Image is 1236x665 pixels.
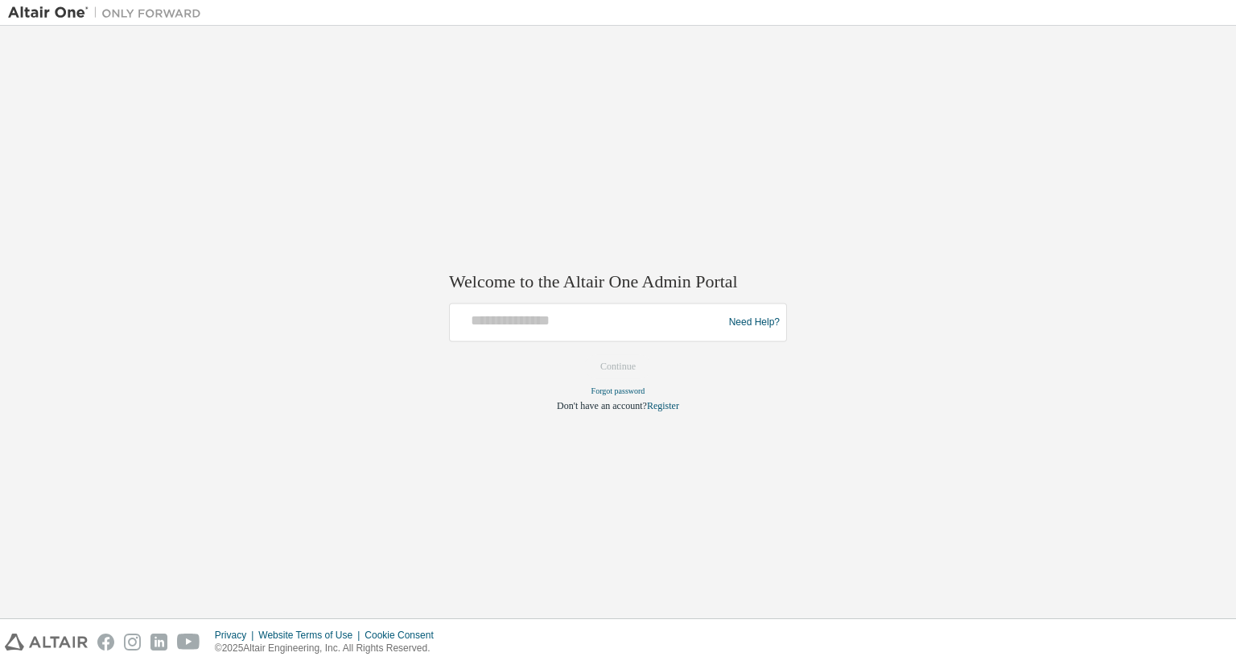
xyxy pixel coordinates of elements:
[258,629,365,642] div: Website Terms of Use
[8,5,209,21] img: Altair One
[365,629,443,642] div: Cookie Consent
[215,629,258,642] div: Privacy
[5,634,88,651] img: altair_logo.svg
[150,634,167,651] img: linkedin.svg
[215,642,443,655] p: © 2025 Altair Engineering, Inc. All Rights Reserved.
[177,634,200,651] img: youtube.svg
[729,322,780,323] a: Need Help?
[557,401,647,412] span: Don't have an account?
[449,271,787,293] h2: Welcome to the Altair One Admin Portal
[97,634,114,651] img: facebook.svg
[124,634,141,651] img: instagram.svg
[591,387,645,396] a: Forgot password
[647,401,679,412] a: Register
